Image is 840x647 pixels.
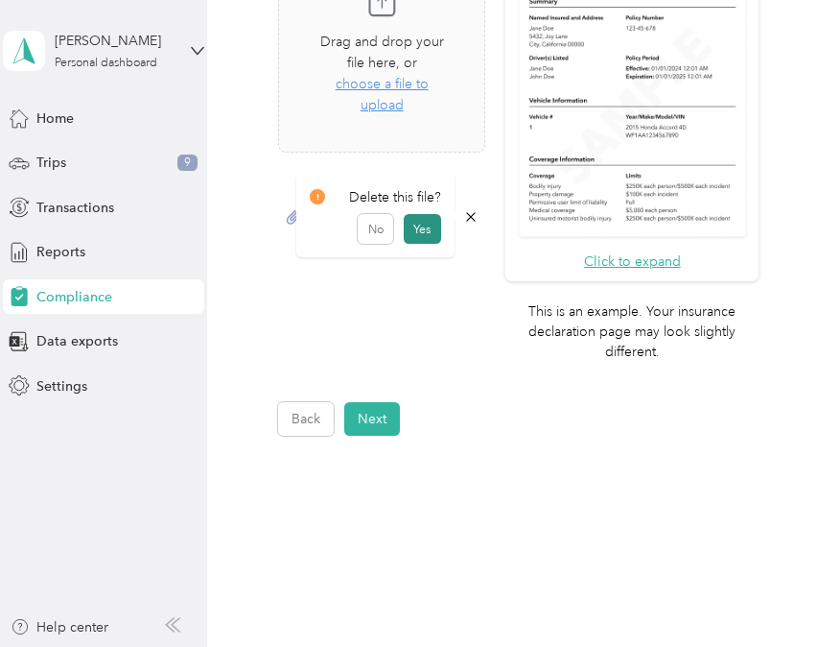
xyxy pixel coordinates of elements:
[584,252,681,272] button: Click to expand
[733,539,840,647] iframe: Everlance-gr Chat Button Frame
[36,198,114,218] span: Transactions
[36,376,87,396] span: Settings
[177,155,198,172] span: 9
[55,58,157,69] div: Personal dashboard
[36,331,118,351] span: Data exports
[36,287,112,307] span: Compliance
[55,31,175,51] div: [PERSON_NAME]
[404,214,441,245] button: Yes
[278,402,334,436] button: Back
[36,153,66,173] span: Trips
[344,402,400,436] button: Next
[36,108,74,129] span: Home
[505,301,758,362] p: This is an example. Your insurance declaration page may look slightly different.
[310,187,441,207] div: Delete this file?
[11,617,108,637] button: Help center
[320,34,444,71] span: Drag and drop your file here, or
[336,76,429,113] span: choose a file to upload
[358,214,393,245] button: No
[36,242,85,262] span: Reports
